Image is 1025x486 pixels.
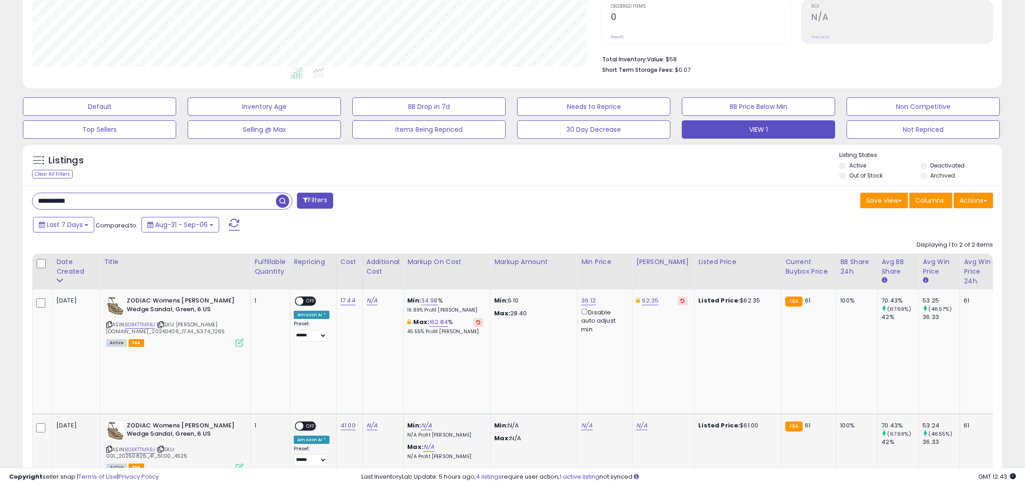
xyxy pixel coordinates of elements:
[642,296,658,305] a: 62.35
[922,313,960,321] div: 36.33
[881,438,918,446] div: 42%
[106,421,124,440] img: 51NKe+IhEWL._SL40_.jpg
[56,257,96,276] div: Date Created
[106,297,243,346] div: ASIN:
[840,421,870,430] div: 100%
[340,421,356,430] a: 41.00
[494,296,508,305] strong: Min:
[106,446,187,459] span: | SKU: 001_20250826_41_61.00_4526
[294,321,329,341] div: Preset:
[930,162,965,169] label: Deactivated
[106,464,127,471] span: All listings currently available for purchase on Amazon
[494,257,573,267] div: Markup Amount
[367,257,400,276] div: Additional Cost
[698,421,740,430] b: Listed Price:
[805,421,810,430] span: 61
[581,257,628,267] div: Min Price
[581,307,625,334] div: Disable auto adjust min
[849,172,883,179] label: Out of Stock
[407,297,483,313] div: %
[407,257,486,267] div: Markup on Cost
[847,120,1000,139] button: Not Repriced
[294,446,329,466] div: Preset:
[49,154,84,167] h5: Listings
[922,421,960,430] div: 53.24
[811,12,993,24] h2: N/A
[636,421,647,430] a: N/A
[125,446,155,454] a: B0BKTTMRBJ
[785,297,802,307] small: FBA
[407,307,483,313] p: 16.89% Profit [PERSON_NAME]
[78,472,117,481] a: Terms of Use
[881,313,918,321] div: 42%
[602,66,674,74] b: Short Term Storage Fees:
[297,193,333,209] button: Filters
[517,120,670,139] button: 30 Day Decrease
[254,297,283,305] div: 1
[106,339,127,347] span: All listings currently available for purchase on Amazon
[407,443,423,451] b: Max:
[881,297,918,305] div: 70.43%
[849,162,866,169] label: Active
[847,97,1000,116] button: Non Competitive
[839,151,1002,160] p: Listing States:
[611,34,624,40] small: Prev: 0
[9,472,43,481] strong: Copyright
[928,430,952,437] small: (46.55%)
[494,309,570,318] p: 28.40
[922,297,960,305] div: 53.25
[96,221,138,230] span: Compared to:
[698,421,774,430] div: $61.00
[840,257,874,276] div: BB Share 24h.
[421,296,438,305] a: 34.98
[125,321,155,329] a: B0BKTTMRBJ
[23,97,176,116] button: Default
[698,257,777,267] div: Listed Price
[494,309,510,318] strong: Max:
[407,329,483,335] p: 45.55% Profit [PERSON_NAME]
[367,296,378,305] a: N/A
[340,257,359,267] div: Cost
[494,421,570,430] p: N/A
[155,220,208,229] span: Aug-31 - Sep-06
[930,172,955,179] label: Archived
[407,421,421,430] b: Min:
[407,318,483,335] div: %
[106,297,124,315] img: 51NKe+IhEWL._SL40_.jpg
[785,257,832,276] div: Current Buybox Price
[32,170,73,178] div: Clear All Filters
[407,454,483,460] p: N/A Profit [PERSON_NAME]
[954,193,993,208] button: Actions
[860,193,908,208] button: Save View
[494,434,510,443] strong: Max:
[964,297,994,305] div: 61
[254,421,283,430] div: 1
[887,305,911,313] small: (67.69%)
[429,318,448,327] a: 162.84
[407,296,421,305] b: Min:
[421,421,432,430] a: N/A
[294,436,329,444] div: Amazon AI *
[602,53,987,64] li: $58
[476,472,502,481] a: 4 listings
[106,421,243,470] div: ASIN:
[129,464,144,471] span: FBA
[352,97,506,116] button: BB Drop in 7d
[928,305,951,313] small: (46.57%)
[581,296,596,305] a: 36.12
[698,297,774,305] div: $62.35
[141,217,219,232] button: Aug-31 - Sep-06
[352,120,506,139] button: Items Being Repriced
[303,297,318,305] span: OFF
[188,120,341,139] button: Selling @ Max
[922,257,956,276] div: Avg Win Price
[47,220,83,229] span: Last 7 Days
[805,296,810,305] span: 61
[129,339,144,347] span: FBA
[303,422,318,430] span: OFF
[407,432,483,438] p: N/A Profit [PERSON_NAME]
[675,65,691,74] span: $0.07
[361,473,1016,481] div: Last InventoryLab Update: 5 hours ago, require user action, not synced.
[636,257,691,267] div: [PERSON_NAME]
[785,421,802,432] small: FBA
